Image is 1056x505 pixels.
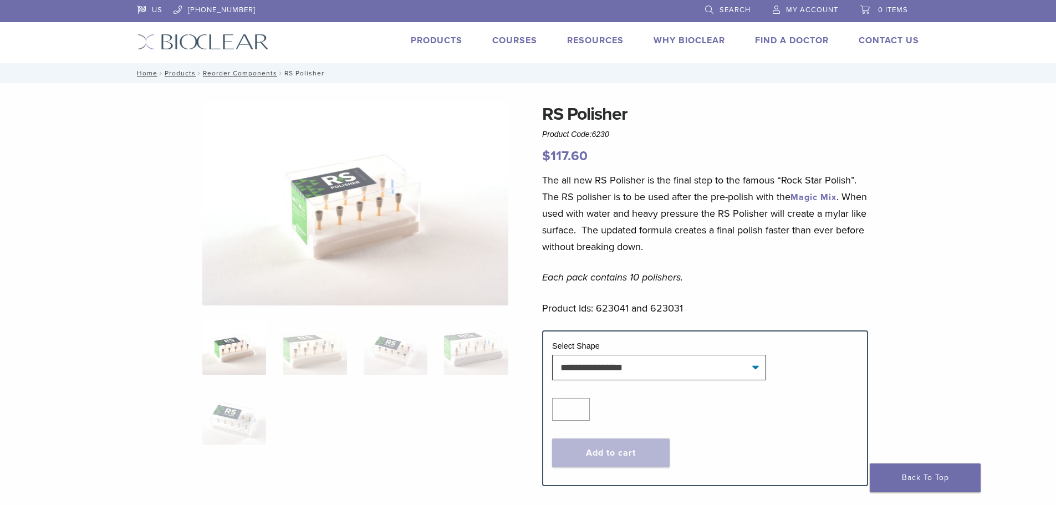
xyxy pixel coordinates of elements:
[542,148,550,164] span: $
[283,319,346,375] img: RS Polisher - Image 2
[567,35,624,46] a: Resources
[542,130,609,139] span: Product Code:
[202,389,266,445] img: RS Polisher - Image 5
[542,101,868,127] h1: RS Polisher
[542,271,683,283] em: Each pack contains 10 polishers.
[492,35,537,46] a: Courses
[542,300,868,317] p: Product Ids: 623041 and 623031
[786,6,838,14] span: My Account
[165,69,196,77] a: Products
[790,192,836,203] a: Magic Mix
[157,70,165,76] span: /
[129,63,927,83] nav: RS Polisher
[542,148,588,164] bdi: 117.60
[870,463,981,492] a: Back To Top
[878,6,908,14] span: 0 items
[202,319,266,375] img: RS-Polihser-Cup-3-324x324.jpg
[277,70,284,76] span: /
[859,35,919,46] a: Contact Us
[720,6,751,14] span: Search
[592,130,609,139] span: 6230
[134,69,157,77] a: Home
[542,172,868,255] p: The all new RS Polisher is the final step to the famous “Rock Star Polish”. The RS polisher is to...
[654,35,725,46] a: Why Bioclear
[196,70,203,76] span: /
[755,35,829,46] a: Find A Doctor
[552,438,670,467] button: Add to cart
[137,34,269,50] img: Bioclear
[203,69,277,77] a: Reorder Components
[364,319,427,375] img: RS Polisher - Image 3
[552,341,600,350] label: Select Shape
[444,319,508,375] img: RS Polisher - Image 4
[202,101,508,305] img: RS Polihser-Cup-3
[411,35,462,46] a: Products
